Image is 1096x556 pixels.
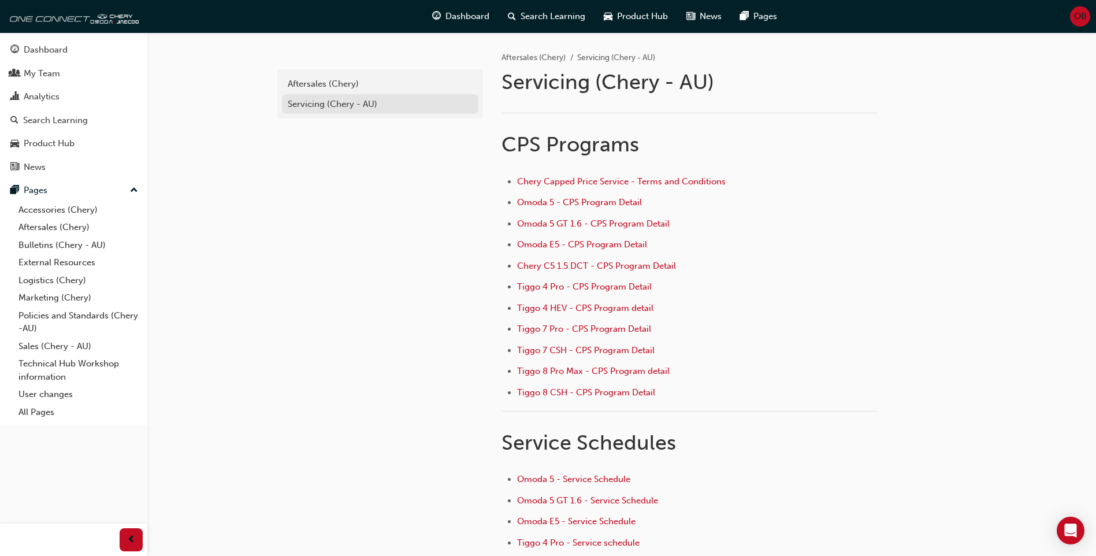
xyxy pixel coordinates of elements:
[740,9,749,24] span: pages-icon
[14,355,143,386] a: Technical Hub Workshop information
[700,10,722,23] span: News
[14,403,143,421] a: All Pages
[1070,6,1090,27] button: OB
[577,51,655,65] li: Servicing (Chery - AU)
[517,281,652,292] a: Tiggo 4 Pro - CPS Program Detail
[14,386,143,403] a: User changes
[1057,517,1084,544] div: Open Intercom Messenger
[517,218,670,229] a: Omoda 5 GT 1.6 - CPS Program Detail
[517,366,670,376] a: Tiggo 8 Pro Max - CPS Program detail
[10,139,19,149] span: car-icon
[24,161,46,174] div: News
[521,10,585,23] span: Search Learning
[517,387,655,398] a: Tiggo 8 CSH - CPS Program Detail
[14,201,143,219] a: Accessories (Chery)
[517,261,676,271] a: Chery C5 1.5 DCT - CPS Program Detail
[5,86,143,108] a: Analytics
[731,5,786,28] a: pages-iconPages
[517,239,647,250] a: Omoda E5 - CPS Program Detail
[501,53,566,62] a: Aftersales (Chery)
[677,5,731,28] a: news-iconNews
[501,132,639,157] span: CPS Programs
[10,116,18,126] span: search-icon
[5,180,143,201] button: Pages
[14,254,143,272] a: External Resources
[604,9,612,24] span: car-icon
[24,184,47,197] div: Pages
[10,69,19,79] span: people-icon
[753,10,777,23] span: Pages
[14,272,143,290] a: Logistics (Chery)
[14,218,143,236] a: Aftersales (Chery)
[14,236,143,254] a: Bulletins (Chery - AU)
[595,5,677,28] a: car-iconProduct Hub
[24,90,60,103] div: Analytics
[14,307,143,338] a: Policies and Standards (Chery -AU)
[445,10,489,23] span: Dashboard
[508,9,516,24] span: search-icon
[10,186,19,196] span: pages-icon
[6,5,139,28] img: oneconnect
[517,197,642,207] a: Omoda 5 - CPS Program Detail
[517,516,636,527] a: Omoda E5 - Service Schedule
[501,69,880,95] h1: Servicing (Chery - AU)
[130,183,138,198] span: up-icon
[288,98,473,111] div: Servicing (Chery - AU)
[517,538,640,548] a: Tiggo 4 Pro - Service schedule
[5,37,143,180] button: DashboardMy TeamAnalyticsSearch LearningProduct HubNews
[288,77,473,91] div: Aftersales (Chery)
[517,303,653,313] a: Tiggo 4 HEV - CPS Program detail
[14,289,143,307] a: Marketing (Chery)
[23,114,88,127] div: Search Learning
[5,157,143,178] a: News
[517,176,726,187] a: Chery Capped Price Service - Terms and Conditions
[24,67,60,80] div: My Team
[432,9,441,24] span: guage-icon
[499,5,595,28] a: search-iconSearch Learning
[282,74,478,94] a: Aftersales (Chery)
[24,43,68,57] div: Dashboard
[5,110,143,131] a: Search Learning
[686,9,695,24] span: news-icon
[1074,10,1087,23] span: OB
[5,39,143,61] a: Dashboard
[501,430,676,455] span: Service Schedules
[517,324,651,334] a: Tiggo 7 Pro - CPS Program Detail
[423,5,499,28] a: guage-iconDashboard
[14,338,143,355] a: Sales (Chery - AU)
[10,45,19,55] span: guage-icon
[517,495,658,506] a: Omoda 5 GT 1.6 - Service Schedule
[5,133,143,154] a: Product Hub
[282,94,478,114] a: Servicing (Chery - AU)
[24,137,75,150] div: Product Hub
[10,162,19,173] span: news-icon
[5,63,143,84] a: My Team
[617,10,668,23] span: Product Hub
[127,533,136,547] span: prev-icon
[517,345,655,355] a: Tiggo 7 CSH - CPS Program Detail
[10,92,19,102] span: chart-icon
[517,474,630,484] a: Omoda 5 - Service Schedule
